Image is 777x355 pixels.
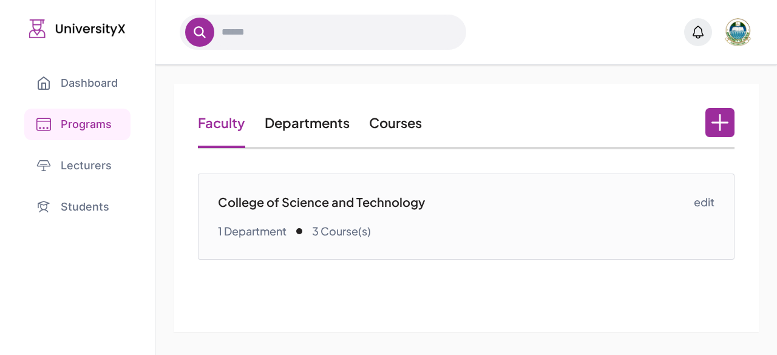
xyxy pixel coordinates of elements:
[29,19,126,38] img: UniversityX
[218,194,693,211] p: College of Science and Technology
[24,109,131,140] a: Programs
[218,223,287,240] p: 1 Department
[24,150,131,181] a: Lecturers
[369,114,422,131] a: Courses
[198,114,245,131] a: Faculty
[218,194,693,240] a: College of Science and Technology1 Department 3 Course(s)
[24,67,130,99] a: Dashboard
[265,114,350,131] a: Departments
[312,223,371,240] p: 3 Course(s)
[694,194,714,211] a: edit
[24,191,131,223] a: Students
